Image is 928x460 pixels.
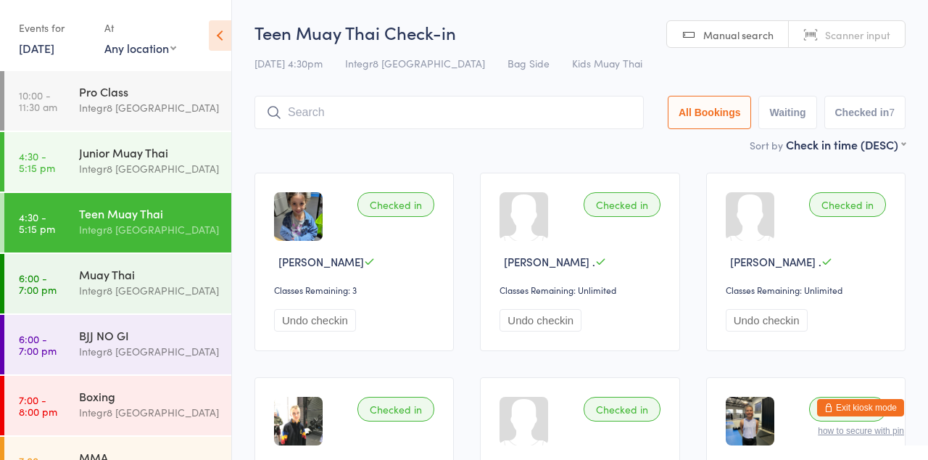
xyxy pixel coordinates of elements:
span: Kids Muay Thai [572,56,642,70]
div: Checked in [357,397,434,422]
time: 6:00 - 7:00 pm [19,333,57,356]
div: Events for [19,16,90,40]
a: [DATE] [19,40,54,56]
div: Checked in [809,397,886,422]
a: 10:00 -11:30 amPro ClassIntegr8 [GEOGRAPHIC_DATA] [4,71,231,131]
div: Checked in [809,192,886,217]
button: how to secure with pin [818,426,904,436]
span: [PERSON_NAME] . [730,254,821,269]
span: Manual search [703,28,774,42]
button: Undo checkin [726,309,808,332]
a: 7:00 -8:00 pmBoxingIntegr8 [GEOGRAPHIC_DATA] [4,376,231,435]
time: 10:00 - 11:30 am [19,89,57,112]
span: [PERSON_NAME] . [504,254,595,269]
a: 6:00 -7:00 pmMuay ThaiIntegr8 [GEOGRAPHIC_DATA] [4,254,231,313]
div: Integr8 [GEOGRAPHIC_DATA] [79,160,219,177]
h2: Teen Muay Thai Check-in [254,20,906,44]
span: Bag Side [507,56,550,70]
div: Classes Remaining: 3 [274,284,439,296]
time: 4:30 - 5:15 pm [19,150,55,173]
button: Undo checkin [500,309,581,332]
div: Classes Remaining: Unlimited [726,284,890,296]
div: Integr8 [GEOGRAPHIC_DATA] [79,343,219,360]
div: Checked in [584,397,660,422]
button: Waiting [758,96,816,129]
span: Scanner input [825,28,890,42]
div: Integr8 [GEOGRAPHIC_DATA] [79,99,219,116]
label: Sort by [750,138,783,152]
div: BJJ NO GI [79,327,219,343]
div: Any location [104,40,176,56]
img: image1746598628.png [274,397,323,445]
div: Muay Thai [79,266,219,282]
img: image1745998811.png [274,192,323,241]
time: 6:00 - 7:00 pm [19,272,57,295]
button: All Bookings [668,96,752,129]
a: 4:30 -5:15 pmTeen Muay ThaiIntegr8 [GEOGRAPHIC_DATA] [4,193,231,252]
div: At [104,16,176,40]
div: Checked in [584,192,660,217]
div: Pro Class [79,83,219,99]
button: Undo checkin [274,309,356,332]
button: Checked in7 [824,96,906,129]
div: Check in time (DESC) [786,136,906,152]
span: [DATE] 4:30pm [254,56,323,70]
a: 6:00 -7:00 pmBJJ NO GIIntegr8 [GEOGRAPHIC_DATA] [4,315,231,374]
div: Junior Muay Thai [79,144,219,160]
div: Integr8 [GEOGRAPHIC_DATA] [79,404,219,421]
input: Search [254,96,644,129]
a: 4:30 -5:15 pmJunior Muay ThaiIntegr8 [GEOGRAPHIC_DATA] [4,132,231,192]
button: Exit kiosk mode [817,399,904,416]
div: Integr8 [GEOGRAPHIC_DATA] [79,221,219,238]
div: Teen Muay Thai [79,205,219,221]
div: 7 [889,107,895,118]
div: Integr8 [GEOGRAPHIC_DATA] [79,282,219,299]
img: image1745993943.png [726,397,774,445]
time: 4:30 - 5:15 pm [19,211,55,234]
time: 7:00 - 8:00 pm [19,394,57,417]
div: Classes Remaining: Unlimited [500,284,664,296]
div: Boxing [79,388,219,404]
span: Integr8 [GEOGRAPHIC_DATA] [345,56,485,70]
div: Checked in [357,192,434,217]
span: [PERSON_NAME] [278,254,364,269]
